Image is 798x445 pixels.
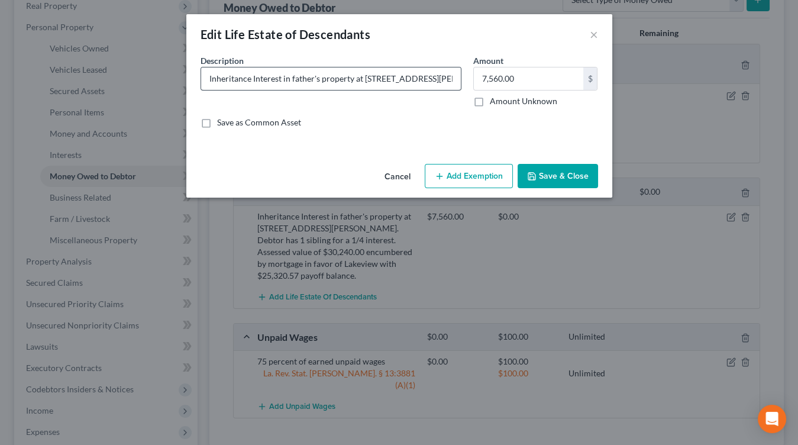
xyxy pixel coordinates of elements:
[490,95,557,107] label: Amount Unknown
[425,164,513,189] button: Add Exemption
[201,56,244,66] span: Description
[583,67,597,90] div: $
[590,27,598,41] button: ×
[217,117,301,128] label: Save as Common Asset
[474,67,583,90] input: 0.00
[758,405,786,433] div: Open Intercom Messenger
[201,26,370,43] div: Edit Life Estate of Descendants
[201,67,461,90] input: Describe...
[473,54,503,67] label: Amount
[518,164,598,189] button: Save & Close
[375,165,420,189] button: Cancel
